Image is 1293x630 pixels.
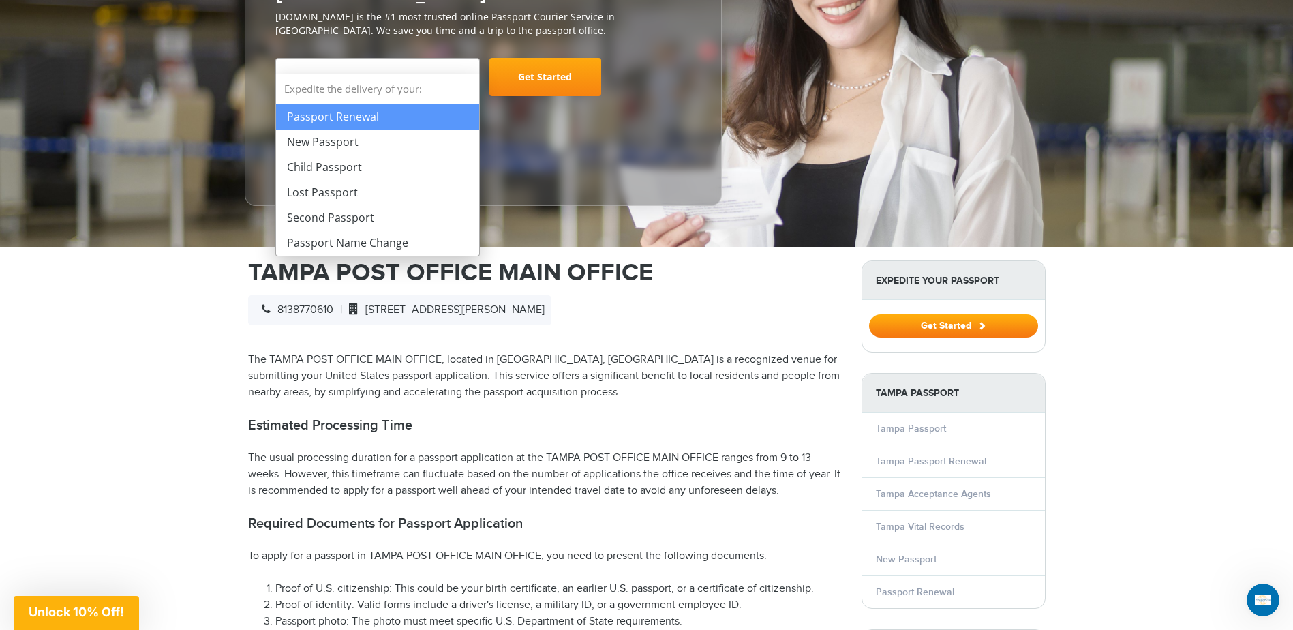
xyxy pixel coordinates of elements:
span: 8138770610 [255,303,333,316]
li: Proof of identity: Valid forms include a driver's license, a military ID, or a government employe... [275,597,841,614]
li: Passport Name Change [276,230,479,256]
li: New Passport [276,130,479,155]
span: Select Your Service [275,58,480,96]
li: Expedite the delivery of your: [276,74,479,256]
p: To apply for a passport in TAMPA POST OFFICE MAIN OFFICE, you need to present the following docum... [248,548,841,565]
a: Get Started [869,320,1038,331]
strong: Expedite the delivery of your: [276,74,479,104]
a: Tampa Vital Records [876,521,964,532]
iframe: Intercom live chat [1247,584,1279,616]
h1: TAMPA POST OFFICE MAIN OFFICE [248,260,841,285]
span: [STREET_ADDRESS][PERSON_NAME] [342,303,545,316]
span: Starting at $199 + government fees [275,103,691,117]
li: Second Passport [276,205,479,230]
li: Lost Passport [276,180,479,205]
p: [DOMAIN_NAME] is the #1 most trusted online Passport Courier Service in [GEOGRAPHIC_DATA]. We sav... [275,10,691,37]
a: Tampa Passport [876,423,946,434]
p: The TAMPA POST OFFICE MAIN OFFICE, located in [GEOGRAPHIC_DATA], [GEOGRAPHIC_DATA] is a recognize... [248,352,841,401]
a: Tampa Acceptance Agents [876,488,991,500]
a: New Passport [876,554,937,565]
strong: Tampa Passport [862,374,1045,412]
li: Child Passport [276,155,479,180]
span: Unlock 10% Off! [29,605,124,619]
h2: Estimated Processing Time [248,417,841,434]
a: Tampa Passport Renewal [876,455,986,467]
li: Passport photo: The photo must meet specific U.S. Department of State requirements. [275,614,841,630]
a: Get Started [489,58,601,96]
button: Get Started [869,314,1038,337]
a: Passport Renewal [876,586,954,598]
strong: Expedite Your Passport [862,261,1045,300]
span: Select Your Service [286,63,466,102]
span: Select Your Service [286,70,395,86]
p: The usual processing duration for a passport application at the TAMPA POST OFFICE MAIN OFFICE ran... [248,450,841,499]
div: Unlock 10% Off! [14,596,139,630]
li: Passport Renewal [276,104,479,130]
li: Proof of U.S. citizenship: This could be your birth certificate, an earlier U.S. passport, or a c... [275,581,841,597]
div: | [248,295,551,325]
h2: Required Documents for Passport Application [248,515,841,532]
